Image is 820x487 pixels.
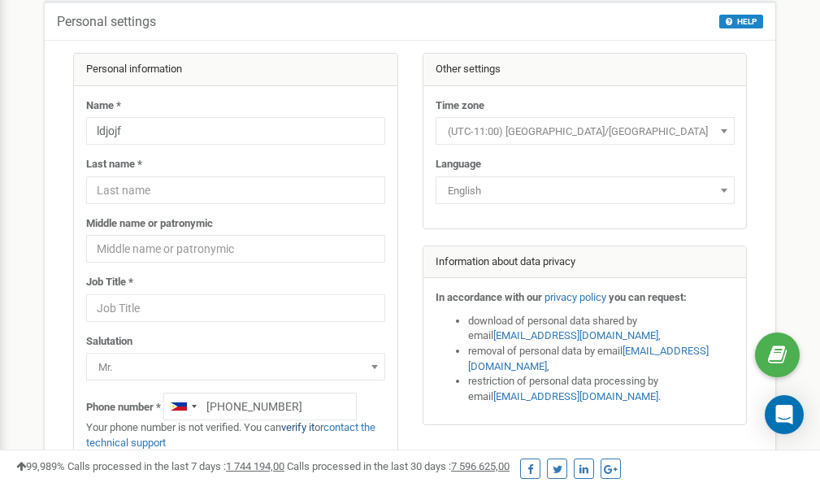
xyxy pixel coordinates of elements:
[281,421,315,433] a: verify it
[86,275,133,290] label: Job Title *
[74,54,397,86] div: Personal information
[423,246,747,279] div: Information about data privacy
[86,353,385,380] span: Mr.
[436,157,481,172] label: Language
[468,374,735,404] li: restriction of personal data processing by email .
[436,291,542,303] strong: In accordance with our
[86,334,132,350] label: Salutation
[468,344,735,374] li: removal of personal data by email ,
[86,117,385,145] input: Name
[86,420,385,450] p: Your phone number is not verified. You can or
[441,180,729,202] span: English
[609,291,687,303] strong: you can request:
[86,421,375,449] a: contact the technical support
[468,314,735,344] li: download of personal data shared by email ,
[86,157,142,172] label: Last name *
[493,329,658,341] a: [EMAIL_ADDRESS][DOMAIN_NAME]
[226,460,284,472] u: 1 744 194,00
[436,117,735,145] span: (UTC-11:00) Pacific/Midway
[163,393,357,420] input: +1-800-555-55-55
[423,54,747,86] div: Other settings
[441,120,729,143] span: (UTC-11:00) Pacific/Midway
[164,394,202,420] div: Telephone country code
[436,98,484,114] label: Time zone
[67,460,284,472] span: Calls processed in the last 7 days :
[92,356,380,379] span: Mr.
[765,395,804,434] div: Open Intercom Messenger
[16,460,65,472] span: 99,989%
[86,400,161,415] label: Phone number *
[86,98,121,114] label: Name *
[287,460,510,472] span: Calls processed in the last 30 days :
[436,176,735,204] span: English
[86,176,385,204] input: Last name
[468,345,709,372] a: [EMAIL_ADDRESS][DOMAIN_NAME]
[719,15,763,28] button: HELP
[544,291,606,303] a: privacy policy
[86,294,385,322] input: Job Title
[86,235,385,263] input: Middle name or patronymic
[493,390,658,402] a: [EMAIL_ADDRESS][DOMAIN_NAME]
[451,460,510,472] u: 7 596 625,00
[86,216,213,232] label: Middle name or patronymic
[57,15,156,29] h5: Personal settings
